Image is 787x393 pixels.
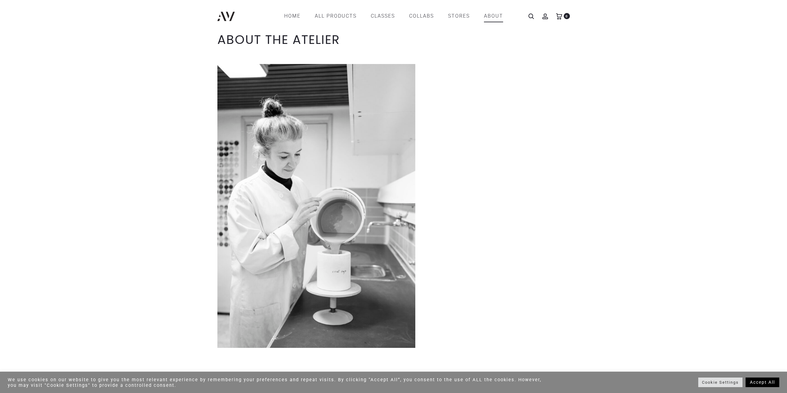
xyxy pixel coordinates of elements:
a: COLLABS [409,11,434,21]
a: Cookie Settings [698,378,742,387]
a: CLASSES [371,11,395,21]
div: We use cookies on our website to give you the most relevant experience by remembering your prefer... [8,377,548,388]
img: eersteversie-7948bwdigi2 [217,64,415,348]
a: 0 [556,13,562,19]
a: Accept All [746,378,779,387]
a: Home [284,11,301,21]
h1: ABOUT THE ATELIER [217,32,570,47]
span: 0 [564,13,570,19]
a: All products [315,11,357,21]
a: STORES [448,11,470,21]
a: ABOUT [484,11,503,21]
